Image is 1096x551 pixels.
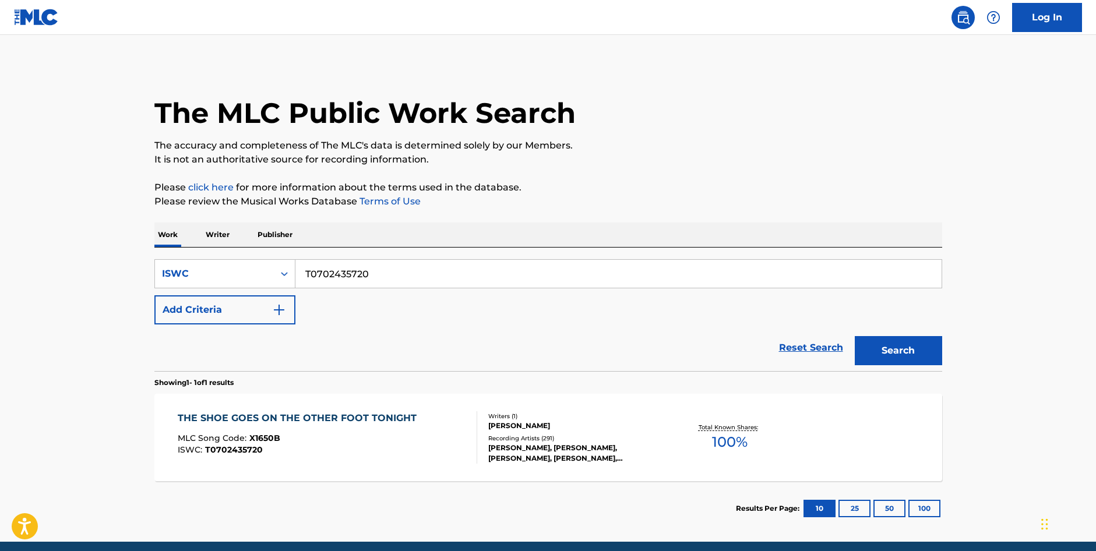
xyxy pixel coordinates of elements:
div: Drag [1041,507,1048,542]
a: Terms of Use [357,196,421,207]
p: Results Per Page: [736,503,802,514]
span: X1650B [249,433,280,443]
button: 25 [838,500,871,517]
button: 10 [804,500,836,517]
h1: The MLC Public Work Search [154,96,576,130]
a: Reset Search [773,335,849,361]
button: Add Criteria [154,295,295,324]
div: [PERSON_NAME], [PERSON_NAME], [PERSON_NAME], [PERSON_NAME], [PERSON_NAME] [488,443,664,464]
img: MLC Logo [14,9,59,26]
p: Writer [202,222,233,247]
span: T0702435720 [205,444,263,455]
p: The accuracy and completeness of The MLC's data is determined solely by our Members. [154,139,942,153]
span: MLC Song Code : [178,433,249,443]
a: THE SHOE GOES ON THE OTHER FOOT TONIGHTMLC Song Code:X1650BISWC:T0702435720Writers (1)[PERSON_NAM... [154,394,942,481]
img: 9d2ae6d4665cec9f34b9.svg [272,303,286,317]
p: Please review the Musical Works Database [154,195,942,209]
form: Search Form [154,259,942,371]
div: Writers ( 1 ) [488,412,664,421]
a: click here [188,182,234,193]
iframe: Chat Widget [1038,495,1096,551]
p: Please for more information about the terms used in the database. [154,181,942,195]
div: [PERSON_NAME] [488,421,664,431]
p: Total Known Shares: [699,423,761,432]
a: Public Search [951,6,975,29]
p: Showing 1 - 1 of 1 results [154,377,234,388]
img: help [986,10,1000,24]
p: Publisher [254,222,296,247]
div: Recording Artists ( 291 ) [488,434,664,443]
div: Help [982,6,1005,29]
button: 100 [908,500,940,517]
p: Work [154,222,181,247]
div: THE SHOE GOES ON THE OTHER FOOT TONIGHT [178,411,422,425]
button: Search [855,336,942,365]
p: It is not an authoritative source for recording information. [154,153,942,167]
div: ISWC [162,267,267,281]
button: 50 [873,500,905,517]
a: Log In [1012,3,1082,32]
span: ISWC : [178,444,205,455]
span: 100 % [712,432,748,453]
img: search [956,10,970,24]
